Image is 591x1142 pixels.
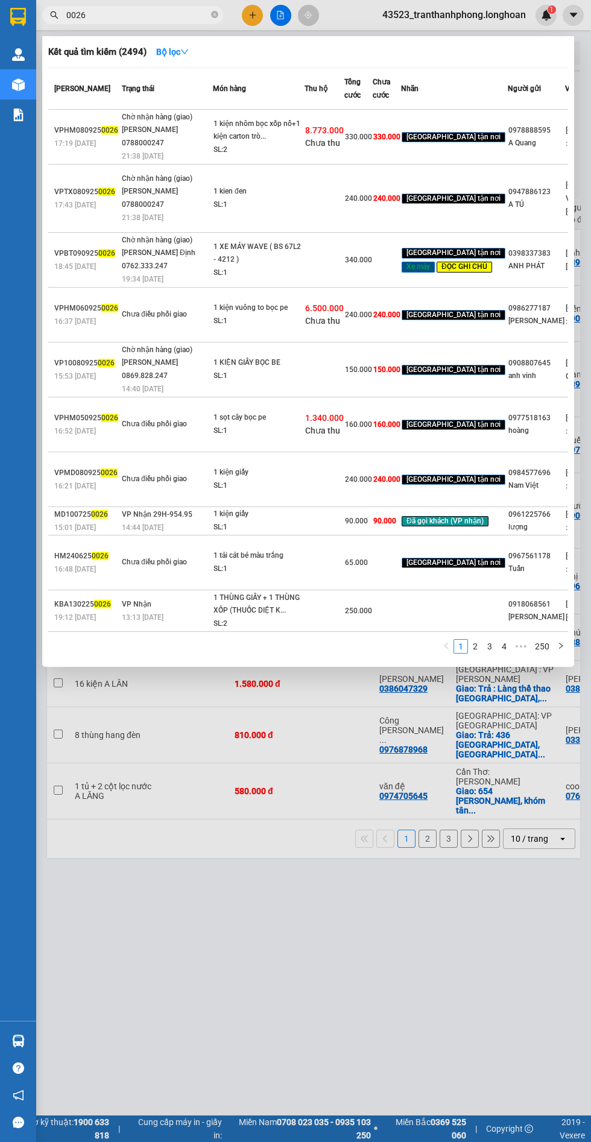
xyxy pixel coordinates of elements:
[305,125,344,135] span: 8.773.000
[54,412,118,424] div: VPHM050925
[54,124,118,137] div: VPHM080925
[508,611,564,623] div: [PERSON_NAME]
[213,411,304,424] div: 1 sọt cây bọc pe
[54,84,110,93] span: [PERSON_NAME]
[508,124,564,137] div: 0978888595
[54,186,118,198] div: VPTX080925
[54,523,96,532] span: 15:01 [DATE]
[554,639,568,654] button: right
[13,1090,24,1101] span: notification
[213,198,304,212] div: SL: 1
[373,475,400,484] span: 240.000
[122,124,212,150] div: [PERSON_NAME] 0788000247
[345,365,372,374] span: 150.000
[508,598,564,611] div: 0918068561
[54,598,118,611] div: KBA130225
[92,552,109,560] span: 0026
[437,262,492,273] span: ĐỌC GHI CHÚ
[122,613,163,622] span: 13:13 [DATE]
[12,48,25,61] img: warehouse-icon
[122,308,212,321] div: Chưa điều phối giao
[508,370,564,382] div: anh vinh
[508,479,564,492] div: Nam Việt
[122,556,212,569] div: Chưa điều phối giao
[402,516,488,527] span: Đã gọi khách (VP nhận)
[54,565,96,573] span: 16:48 [DATE]
[122,172,212,186] div: Chờ nhận hàng (giao)
[101,126,118,134] span: 0026
[508,508,564,521] div: 0961225766
[508,137,564,150] div: A Quang
[454,640,467,653] a: 1
[402,365,505,376] span: [GEOGRAPHIC_DATA] tận nơi
[122,473,212,486] div: Chưa điều phối giao
[305,84,327,93] span: Thu hộ
[497,639,511,654] li: 4
[91,510,108,519] span: 0026
[345,517,368,525] span: 90.000
[54,247,118,260] div: VPBT090925
[439,639,454,654] button: left
[345,420,372,429] span: 160.000
[482,639,497,654] li: 3
[401,84,419,93] span: Nhãn
[508,550,564,563] div: 0967561178
[12,1035,25,1047] img: warehouse-icon
[508,424,564,437] div: hoàng
[122,344,212,357] div: Chờ nhận hàng (giao)
[213,315,304,328] div: SL: 1
[54,613,96,622] span: 19:12 [DATE]
[213,521,304,534] div: SL: 1
[98,249,115,257] span: 0026
[213,549,304,563] div: 1 tải cát bé màu trắng
[345,475,372,484] span: 240.000
[402,420,505,431] span: [GEOGRAPHIC_DATA] tận nơi
[101,304,118,312] span: 0026
[373,517,396,525] span: 90.000
[213,301,304,315] div: 1 kiện vuông to bọc pe
[345,311,372,319] span: 240.000
[211,10,218,21] span: close-circle
[443,642,450,649] span: left
[12,109,25,121] img: solution-icon
[213,479,304,493] div: SL: 1
[305,316,340,326] span: Chưa thu
[345,133,372,141] span: 330.000
[10,8,26,26] img: logo-vxr
[54,317,96,326] span: 16:37 [DATE]
[122,275,163,283] span: 19:34 [DATE]
[122,418,212,431] div: Chưa điều phối giao
[373,133,400,141] span: 330.000
[508,247,564,260] div: 0398337383
[180,48,189,56] span: down
[54,467,118,479] div: VPMD080925
[122,385,163,393] span: 14:40 [DATE]
[54,372,96,380] span: 15:53 [DATE]
[98,359,115,367] span: 0026
[345,256,372,264] span: 340.000
[508,302,564,315] div: 0986277187
[344,78,361,99] span: Tổng cước
[54,201,96,209] span: 17:43 [DATE]
[345,607,372,615] span: 250.000
[508,198,564,211] div: A TÚ
[213,617,304,631] div: SL: 2
[511,639,531,654] span: •••
[54,508,118,521] div: MD100725
[565,84,588,93] span: VP Gửi
[213,563,304,576] div: SL: 1
[508,260,564,273] div: ANH PHÁT
[557,642,564,649] span: right
[213,466,304,479] div: 1 kiện giấy
[373,311,400,319] span: 240.000
[511,639,531,654] li: Next 5 Pages
[439,639,454,654] li: Previous Page
[122,234,212,247] div: Chờ nhận hàng (giao)
[498,640,511,653] a: 4
[531,639,554,654] li: 250
[402,558,505,569] span: [GEOGRAPHIC_DATA] tận nơi
[122,523,163,532] span: 14:44 [DATE]
[147,42,198,62] button: Bộ lọcdown
[13,1062,24,1074] span: question-circle
[373,78,390,99] span: Chưa cước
